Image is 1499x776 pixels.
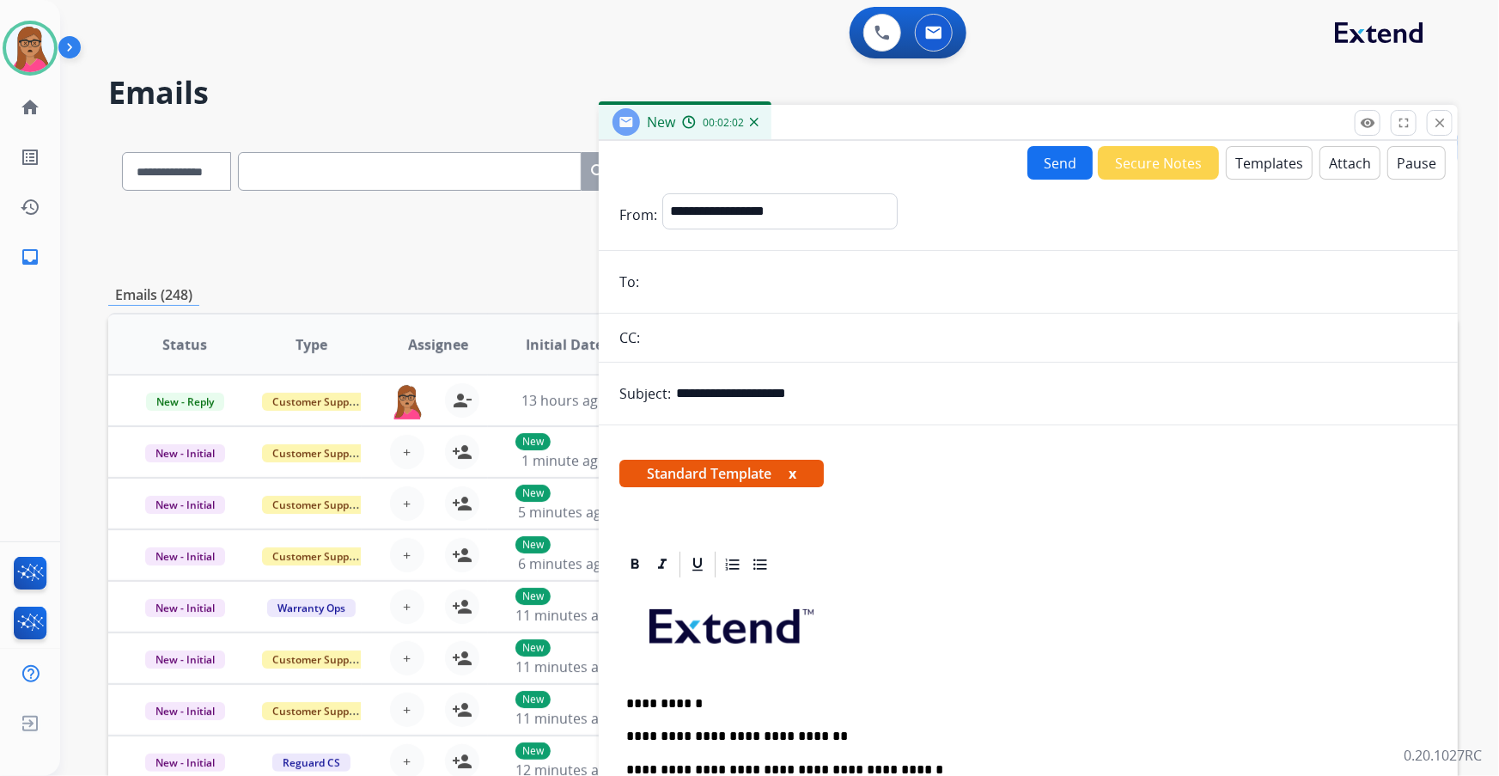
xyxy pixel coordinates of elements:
[262,496,374,514] span: Customer Support
[390,435,424,469] button: +
[515,691,551,708] p: New
[145,754,225,772] span: New - Initial
[1404,745,1482,766] p: 0.20.1027RC
[526,334,603,355] span: Initial Date
[1360,115,1375,131] mat-icon: remove_red_eye
[518,503,610,522] span: 5 minutes ago
[1027,146,1093,180] button: Send
[515,606,615,625] span: 11 minutes ago
[649,552,675,577] div: Italic
[390,383,424,419] img: agent-avatar
[789,463,796,484] button: x
[145,444,225,462] span: New - Initial
[1226,146,1313,180] button: Templates
[518,554,610,573] span: 6 minutes ago
[267,599,356,617] span: Warranty Ops
[272,754,350,772] span: Reguard CS
[403,596,411,617] span: +
[146,393,224,411] span: New - Reply
[390,693,424,727] button: +
[515,485,551,502] p: New
[703,116,744,130] span: 00:02:02
[390,590,424,624] button: +
[647,113,675,131] span: New
[1396,115,1411,131] mat-icon: fullscreen
[452,648,472,669] mat-icon: person_add
[162,334,207,355] span: Status
[1387,146,1446,180] button: Pause
[619,327,640,348] p: CC:
[408,334,468,355] span: Assignee
[262,547,374,565] span: Customer Support
[452,751,472,772] mat-icon: person_add
[619,205,657,225] p: From:
[390,538,424,572] button: +
[390,486,424,521] button: +
[452,493,472,514] mat-icon: person_add
[108,76,1458,110] h2: Emails
[452,390,472,411] mat-icon: person_remove
[1319,146,1380,180] button: Attach
[720,552,746,577] div: Ordered List
[588,162,609,182] mat-icon: search
[521,391,606,410] span: 13 hours ago
[1432,115,1447,131] mat-icon: close
[20,197,40,217] mat-icon: history
[403,751,411,772] span: +
[747,552,773,577] div: Bullet List
[20,147,40,168] mat-icon: list_alt
[262,393,374,411] span: Customer Support
[145,702,225,720] span: New - Initial
[262,444,374,462] span: Customer Support
[296,334,327,355] span: Type
[452,596,472,617] mat-icon: person_add
[403,648,411,669] span: +
[521,451,606,470] span: 1 minute ago
[515,536,551,553] p: New
[403,700,411,720] span: +
[452,700,472,720] mat-icon: person_add
[515,433,551,450] p: New
[145,651,225,669] span: New - Initial
[6,24,54,72] img: avatar
[145,547,225,565] span: New - Initial
[515,709,615,728] span: 11 minutes ago
[452,442,472,462] mat-icon: person_add
[262,651,374,669] span: Customer Support
[452,545,472,565] mat-icon: person_add
[515,657,615,676] span: 11 minutes ago
[619,460,824,487] span: Standard Template
[20,247,40,267] mat-icon: inbox
[619,272,639,292] p: To:
[390,641,424,675] button: +
[619,383,671,404] p: Subject:
[622,552,648,577] div: Bold
[685,552,710,577] div: Underline
[1098,146,1219,180] button: Secure Notes
[403,442,411,462] span: +
[515,588,551,605] p: New
[403,545,411,565] span: +
[20,97,40,118] mat-icon: home
[108,284,199,306] p: Emails (248)
[515,639,551,657] p: New
[262,702,374,720] span: Customer Support
[403,493,411,514] span: +
[145,496,225,514] span: New - Initial
[515,742,551,760] p: New
[145,599,225,617] span: New - Initial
